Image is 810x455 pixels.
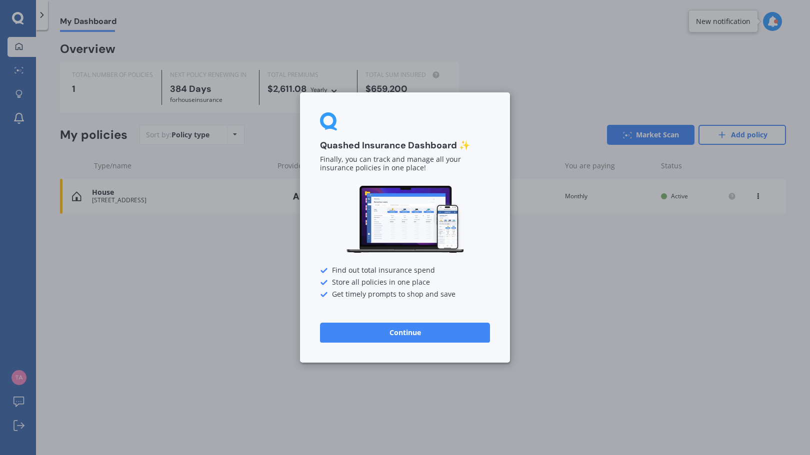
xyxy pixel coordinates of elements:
img: Dashboard [345,184,465,255]
div: Find out total insurance spend [320,267,490,275]
div: Get timely prompts to shop and save [320,291,490,299]
p: Finally, you can track and manage all your insurance policies in one place! [320,156,490,173]
h3: Quashed Insurance Dashboard ✨ [320,140,490,151]
button: Continue [320,323,490,343]
div: Store all policies in one place [320,279,490,287]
